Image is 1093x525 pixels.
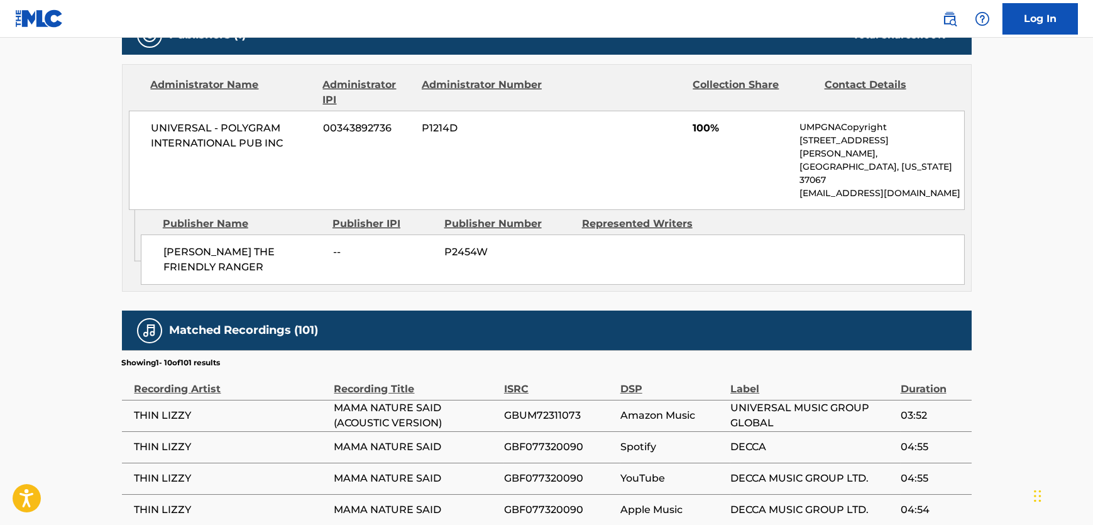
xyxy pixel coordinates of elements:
span: 04:55 [901,439,965,455]
span: THIN LIZZY [135,502,328,517]
div: Collection Share [693,77,815,108]
div: Recording Title [334,368,498,397]
span: 04:55 [901,471,965,486]
div: Administrator Name [151,77,314,108]
img: Matched Recordings [142,323,157,338]
span: -- [333,245,435,260]
span: THIN LIZZY [135,471,328,486]
span: UNIVERSAL MUSIC GROUP GLOBAL [730,401,894,431]
span: Spotify [620,439,724,455]
div: Drag [1034,477,1041,515]
div: Help [970,6,995,31]
img: search [942,11,957,26]
span: Amazon Music [620,408,724,423]
span: MAMA NATURE SAID [334,439,498,455]
span: 00343892736 [323,121,412,136]
span: GBUM72311073 [504,408,614,423]
span: MAMA NATURE SAID (ACOUSTIC VERSION) [334,401,498,431]
span: MAMA NATURE SAID [334,471,498,486]
a: Log In [1002,3,1078,35]
span: P1214D [422,121,544,136]
span: YouTube [620,471,724,486]
span: DECCA [730,439,894,455]
h5: Matched Recordings (101) [170,323,319,338]
span: Apple Music [620,502,724,517]
div: ISRC [504,368,614,397]
div: Represented Writers [582,216,710,231]
span: [PERSON_NAME] THE FRIENDLY RANGER [163,245,324,275]
span: UNIVERSAL - POLYGRAM INTERNATIONAL PUB INC [151,121,314,151]
span: 04:54 [901,502,965,517]
span: 100% [693,121,790,136]
span: DECCA MUSIC GROUP LTD. [730,471,894,486]
span: THIN LIZZY [135,439,328,455]
img: MLC Logo [15,9,63,28]
div: Administrator Number [422,77,544,108]
a: Public Search [937,6,962,31]
p: Showing 1 - 10 of 101 results [122,357,221,368]
p: [EMAIL_ADDRESS][DOMAIN_NAME] [799,187,964,200]
p: [STREET_ADDRESS][PERSON_NAME], [799,134,964,160]
span: GBF077320090 [504,439,614,455]
span: GBF077320090 [504,502,614,517]
div: Label [730,368,894,397]
span: THIN LIZZY [135,408,328,423]
div: Contact Details [825,77,947,108]
div: Duration [901,368,965,397]
span: GBF077320090 [504,471,614,486]
div: Publisher IPI [332,216,435,231]
span: 03:52 [901,408,965,423]
p: [GEOGRAPHIC_DATA], [US_STATE] 37067 [799,160,964,187]
span: DECCA MUSIC GROUP LTD. [730,502,894,517]
div: Administrator IPI [323,77,412,108]
iframe: Chat Widget [1030,465,1093,525]
div: Publisher Number [444,216,573,231]
span: 100 % [920,29,947,41]
img: help [975,11,990,26]
div: Recording Artist [135,368,328,397]
p: UMPGNACopyright [799,121,964,134]
span: P2454W [444,245,573,260]
div: Publisher Name [163,216,323,231]
span: MAMA NATURE SAID [334,502,498,517]
div: DSP [620,368,724,397]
